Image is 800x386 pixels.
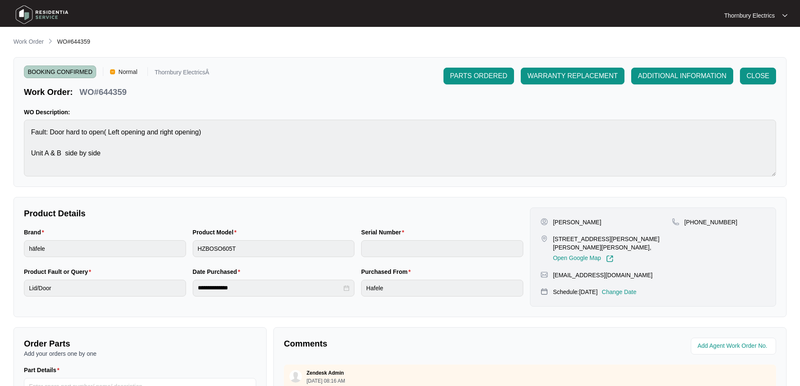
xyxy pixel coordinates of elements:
[638,71,727,81] span: ADDITIONAL INFORMATION
[24,240,186,257] input: Brand
[13,2,71,27] img: residentia service logo
[79,86,126,98] p: WO#644359
[13,37,44,46] p: Work Order
[698,341,771,351] input: Add Agent Work Order No.
[47,38,54,45] img: chevron-right
[527,71,618,81] span: WARRANTY REPLACEMENT
[540,218,548,226] img: user-pin
[24,228,47,236] label: Brand
[602,288,637,296] p: Change Date
[193,228,240,236] label: Product Model
[553,288,598,296] p: Schedule: [DATE]
[24,366,63,374] label: Part Details
[361,268,414,276] label: Purchased From
[24,108,776,116] p: WO Description:
[307,378,345,383] p: [DATE] 08:16 AM
[361,228,407,236] label: Serial Number
[672,218,679,226] img: map-pin
[110,69,115,74] img: Vercel Logo
[747,71,769,81] span: CLOSE
[24,338,256,349] p: Order Parts
[24,66,96,78] span: BOOKING CONFIRMED
[631,68,733,84] button: ADDITIONAL INFORMATION
[307,370,344,376] p: Zendesk Admin
[284,338,524,349] p: Comments
[450,71,507,81] span: PARTS ORDERED
[24,280,186,297] input: Product Fault or Query
[155,69,209,78] p: Thornbury ElectricsÂ
[24,120,776,176] textarea: Fault: Door hard to open( Left opening and right opening) Unit A & B side by side
[740,68,776,84] button: CLOSE
[685,218,737,226] p: [PHONE_NUMBER]
[115,66,141,78] span: Normal
[553,271,653,279] p: [EMAIL_ADDRESS][DOMAIN_NAME]
[24,207,523,219] p: Product Details
[24,268,94,276] label: Product Fault or Query
[443,68,514,84] button: PARTS ORDERED
[540,288,548,295] img: map-pin
[193,240,355,257] input: Product Model
[540,271,548,278] img: map-pin
[24,86,73,98] p: Work Order:
[724,11,775,20] p: Thornbury Electrics
[12,37,45,47] a: Work Order
[540,235,548,242] img: map-pin
[24,349,256,358] p: Add your orders one by one
[553,235,672,252] p: [STREET_ADDRESS][PERSON_NAME][PERSON_NAME][PERSON_NAME],
[553,218,601,226] p: [PERSON_NAME]
[782,13,787,18] img: dropdown arrow
[606,255,614,263] img: Link-External
[361,240,523,257] input: Serial Number
[289,370,302,383] img: user.svg
[361,280,523,297] input: Purchased From
[553,255,614,263] a: Open Google Map
[193,268,244,276] label: Date Purchased
[57,38,90,45] span: WO#644359
[521,68,624,84] button: WARRANTY REPLACEMENT
[198,284,342,292] input: Date Purchased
